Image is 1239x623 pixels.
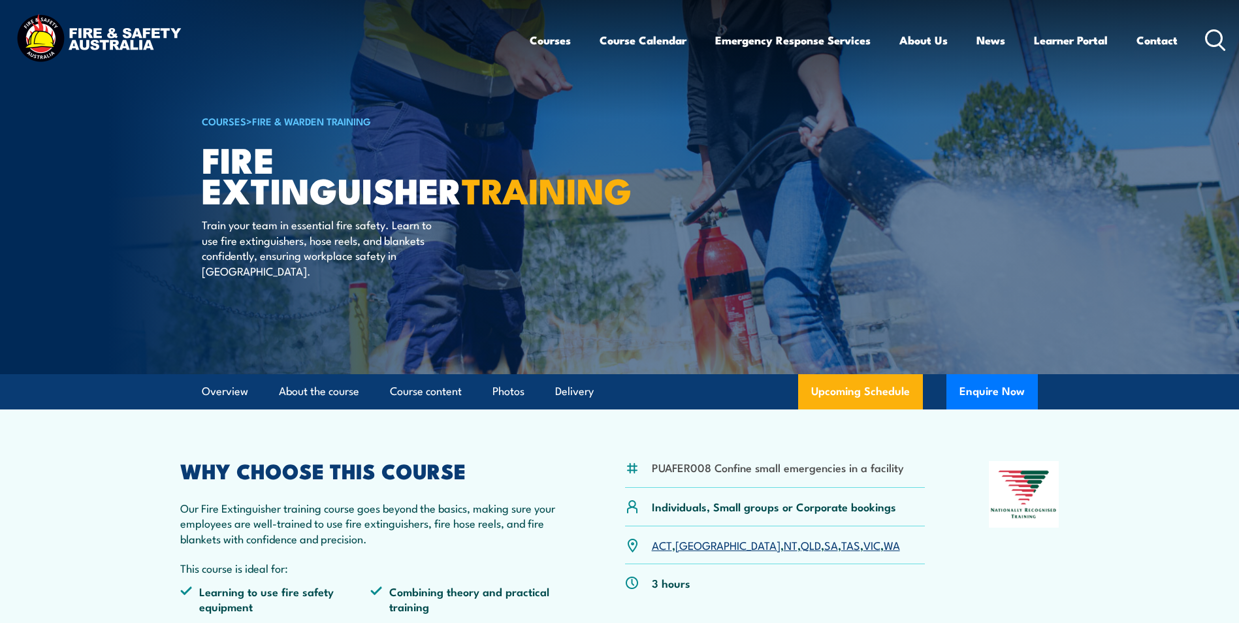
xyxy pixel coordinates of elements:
a: Photos [492,374,524,409]
a: TAS [841,537,860,552]
a: Learner Portal [1034,23,1108,57]
img: Nationally Recognised Training logo. [989,461,1059,528]
a: SA [824,537,838,552]
a: Course content [390,374,462,409]
a: News [976,23,1005,57]
a: Courses [530,23,571,57]
p: Our Fire Extinguisher training course goes beyond the basics, making sure your employees are well... [180,500,562,546]
a: About the course [279,374,359,409]
a: QLD [801,537,821,552]
a: [GEOGRAPHIC_DATA] [675,537,780,552]
a: Overview [202,374,248,409]
a: About Us [899,23,948,57]
h6: > [202,113,524,129]
h2: WHY CHOOSE THIS COURSE [180,461,562,479]
li: PUAFER008 Confine small emergencies in a facility [652,460,904,475]
a: Fire & Warden Training [252,114,371,128]
p: Individuals, Small groups or Corporate bookings [652,499,896,514]
a: Contact [1136,23,1178,57]
li: Combining theory and practical training [370,584,561,615]
button: Enquire Now [946,374,1038,409]
li: Learning to use fire safety equipment [180,584,371,615]
p: This course is ideal for: [180,560,562,575]
a: ACT [652,537,672,552]
p: Train your team in essential fire safety. Learn to use fire extinguishers, hose reels, and blanke... [202,217,440,278]
a: Delivery [555,374,594,409]
a: Upcoming Schedule [798,374,923,409]
a: Course Calendar [600,23,686,57]
a: VIC [863,537,880,552]
a: NT [784,537,797,552]
strong: TRAINING [462,162,632,216]
a: COURSES [202,114,246,128]
p: 3 hours [652,575,690,590]
a: WA [884,537,900,552]
p: , , , , , , , [652,537,900,552]
h1: Fire Extinguisher [202,144,524,204]
a: Emergency Response Services [715,23,871,57]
